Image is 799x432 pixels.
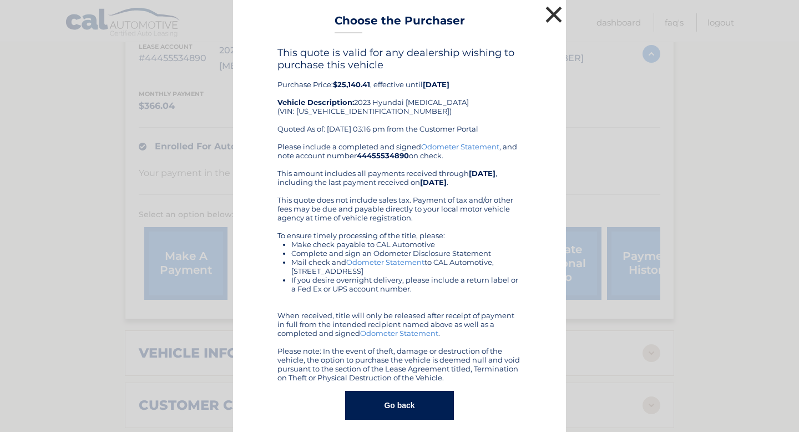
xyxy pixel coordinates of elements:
[421,142,499,151] a: Odometer Statement
[357,151,409,160] b: 44455534890
[291,249,522,258] li: Complete and sign an Odometer Disclosure Statement
[360,329,438,338] a: Odometer Statement
[291,240,522,249] li: Make check payable to CAL Automotive
[277,98,354,107] strong: Vehicle Description:
[335,14,465,33] h3: Choose the Purchaser
[291,258,522,275] li: Mail check and to CAL Automotive, [STREET_ADDRESS]
[277,142,522,382] div: Please include a completed and signed , and note account number on check. This amount includes al...
[291,275,522,293] li: If you desire overnight delivery, please include a return label or a Fed Ex or UPS account number.
[277,47,522,142] div: Purchase Price: , effective until 2023 Hyundai [MEDICAL_DATA] (VIN: [US_VEHICLE_IDENTIFICATION_NU...
[543,3,565,26] button: ×
[346,258,424,267] a: Odometer Statement
[345,391,453,420] button: Go back
[277,47,522,71] h4: This quote is valid for any dealership wishing to purchase this vehicle
[420,178,447,187] b: [DATE]
[333,80,370,89] b: $25,140.41
[469,169,495,178] b: [DATE]
[423,80,449,89] b: [DATE]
